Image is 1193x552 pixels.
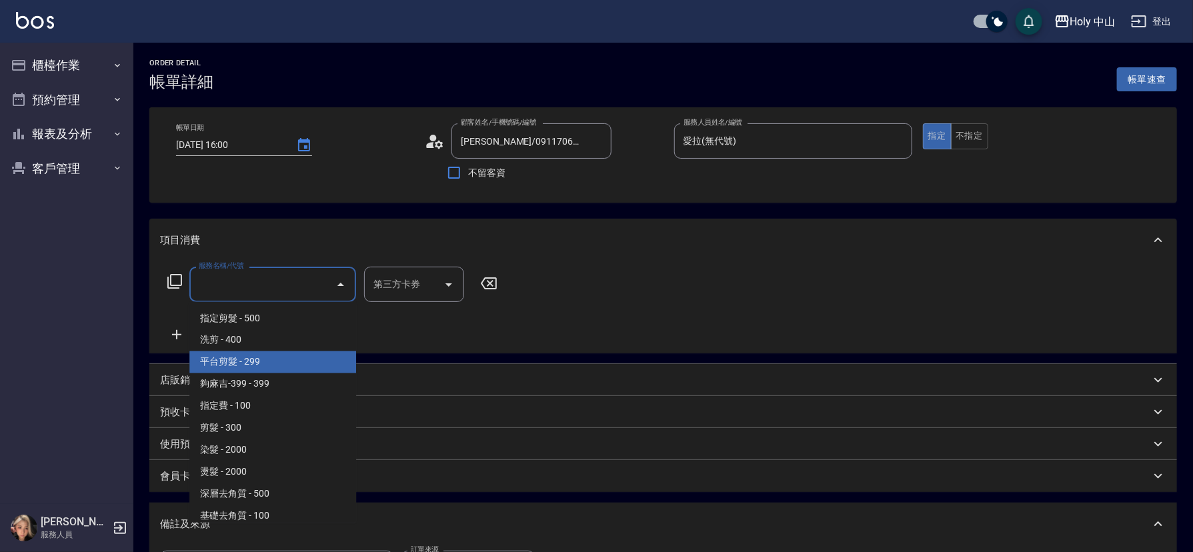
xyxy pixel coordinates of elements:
[149,261,1177,353] div: 項目消費
[160,405,210,419] p: 預收卡販賣
[5,151,128,186] button: 客戶管理
[189,329,356,351] span: 洗剪 - 400
[189,307,356,329] span: 指定剪髮 - 500
[189,417,356,439] span: 剪髮 - 300
[330,274,351,295] button: Close
[189,505,356,527] span: 基礎去角質 - 100
[16,12,54,29] img: Logo
[176,123,204,133] label: 帳單日期
[189,439,356,461] span: 染髮 - 2000
[160,233,200,247] p: 項目消費
[951,123,988,149] button: 不指定
[1016,8,1042,35] button: save
[176,134,283,156] input: YYYY/MM/DD hh:mm
[1126,9,1177,34] button: 登出
[189,373,356,395] span: 夠麻吉-399 - 399
[149,428,1177,460] div: 使用預收卡編輯訂單不得編輯預收卡使用
[189,395,356,417] span: 指定費 - 100
[149,503,1177,545] div: 備註及來源
[288,129,320,161] button: Choose date, selected date is 2025-09-22
[189,483,356,505] span: 深層去角質 - 500
[149,364,1177,396] div: 店販銷售
[149,73,213,91] h3: 帳單詳細
[461,117,537,127] label: 顧客姓名/手機號碼/編號
[149,396,1177,428] div: 預收卡販賣
[199,261,243,271] label: 服務名稱/代號
[5,117,128,151] button: 報表及分析
[41,529,109,541] p: 服務人員
[160,437,210,451] p: 使用預收卡
[41,515,109,529] h5: [PERSON_NAME]
[189,351,356,373] span: 平台剪髮 - 299
[11,515,37,541] img: Person
[5,48,128,83] button: 櫃檯作業
[149,59,213,67] h2: Order detail
[189,461,356,483] span: 燙髮 - 2000
[149,460,1177,492] div: 會員卡銷售
[160,517,210,531] p: 備註及來源
[1070,13,1116,30] div: Holy 中山
[1049,8,1121,35] button: Holy 中山
[160,469,210,483] p: 會員卡銷售
[438,274,459,295] button: Open
[5,83,128,117] button: 預約管理
[149,219,1177,261] div: 項目消費
[160,373,200,387] p: 店販銷售
[468,166,505,180] span: 不留客資
[684,117,742,127] label: 服務人員姓名/編號
[923,123,952,149] button: 指定
[1117,67,1177,92] button: 帳單速查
